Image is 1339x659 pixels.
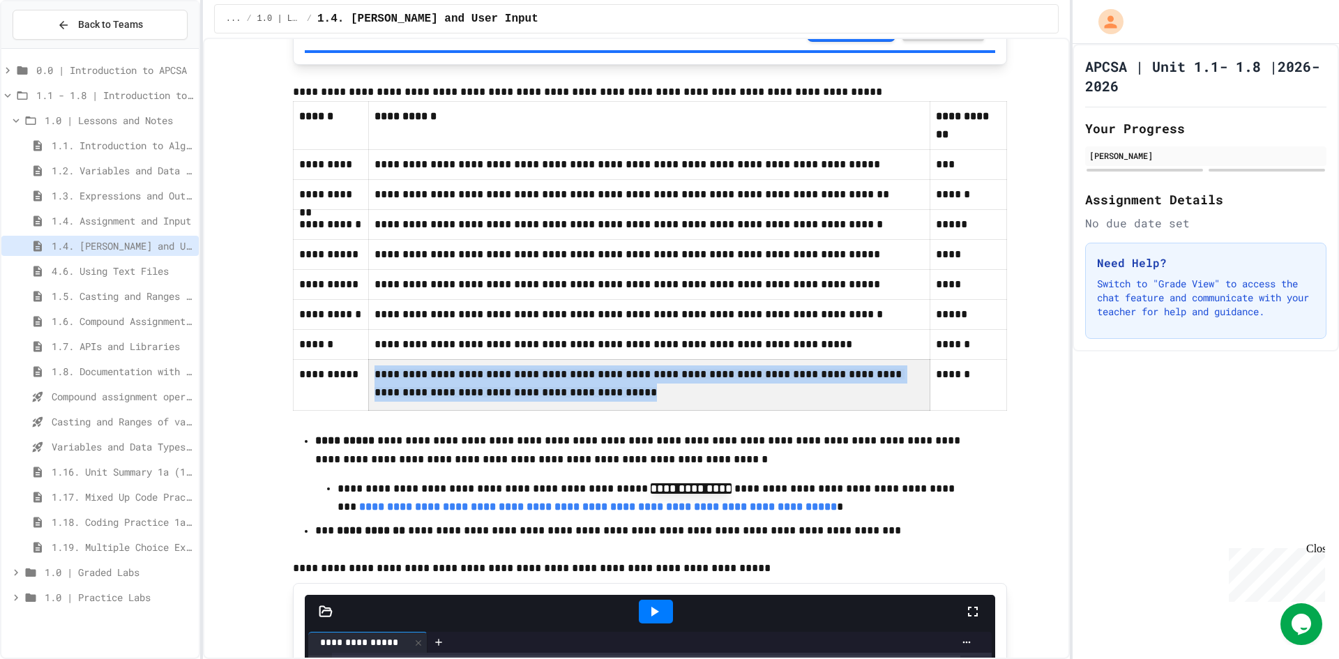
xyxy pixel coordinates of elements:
h2: Assignment Details [1085,190,1326,209]
span: 1.0 | Lessons and Notes [257,13,301,24]
span: 1.19. Multiple Choice Exercises for Unit 1a (1.1-1.6) [52,540,193,554]
span: 1.4. [PERSON_NAME] and User Input [52,238,193,253]
button: Back to Teams [13,10,188,40]
span: 1.3. Expressions and Output [New] [52,188,193,203]
span: 1.1. Introduction to Algorithms, Programming, and Compilers [52,138,193,153]
h1: APCSA | Unit 1.1- 1.8 |2026-2026 [1085,56,1326,96]
span: 1.0 | Practice Labs [45,590,193,605]
span: 0.0 | Introduction to APCSA [36,63,193,77]
div: My Account [1084,6,1127,38]
h3: Need Help? [1097,255,1315,271]
span: / [246,13,251,24]
span: 1.8. Documentation with Comments and Preconditions [52,364,193,379]
span: 1.4. Assignment and Input [52,213,193,228]
span: 1.16. Unit Summary 1a (1.1-1.6) [52,464,193,479]
div: No due date set [1085,215,1326,232]
div: Chat with us now!Close [6,6,96,89]
div: [PERSON_NAME] [1089,149,1322,162]
iframe: chat widget [1223,543,1325,602]
span: 1.2. Variables and Data Types [52,163,193,178]
span: 1.18. Coding Practice 1a (1.1-1.6) [52,515,193,529]
span: Variables and Data Types - Quiz [52,439,193,454]
span: Back to Teams [78,17,143,32]
span: 1.5. Casting and Ranges of Values [52,289,193,303]
span: ... [226,13,241,24]
span: Casting and Ranges of variables - Quiz [52,414,193,429]
span: 1.17. Mixed Up Code Practice 1.1-1.6 [52,490,193,504]
p: Switch to "Grade View" to access the chat feature and communicate with your teacher for help and ... [1097,277,1315,319]
span: 1.1 - 1.8 | Introduction to Java [36,88,193,103]
iframe: chat widget [1280,603,1325,645]
span: 4.6. Using Text Files [52,264,193,278]
h2: Your Progress [1085,119,1326,138]
span: 1.7. APIs and Libraries [52,339,193,354]
span: 1.0 | Lessons and Notes [45,113,193,128]
span: / [307,13,312,24]
span: 1.0 | Graded Labs [45,565,193,580]
span: 1.4. [PERSON_NAME] and User Input [317,10,538,27]
span: Compound assignment operators - Quiz [52,389,193,404]
span: 1.6. Compound Assignment Operators [52,314,193,328]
